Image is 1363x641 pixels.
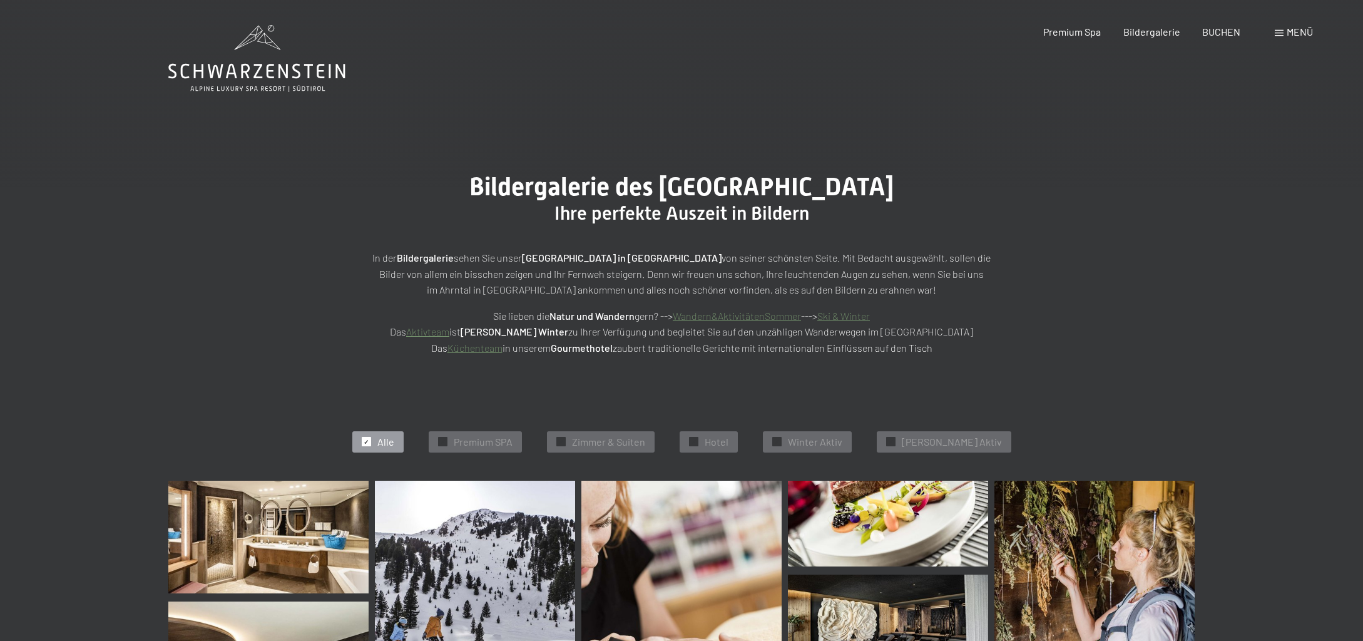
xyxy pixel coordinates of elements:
span: ✓ [558,438,563,446]
strong: Natur und Wandern [549,310,635,322]
span: ✓ [691,438,696,446]
a: Wandern&AktivitätenSommer [673,310,801,322]
p: In der sehen Sie unser von seiner schönsten Seite. Mit Bedacht ausgewählt, sollen die Bilder von ... [369,250,994,298]
a: Ski & Winter [817,310,870,322]
a: Aktivteam [406,326,449,337]
a: Premium Spa [1043,26,1101,38]
a: Küchenteam [447,342,503,354]
span: Winter Aktiv [788,435,842,449]
p: Sie lieben die gern? --> ---> Das ist zu Ihrer Verfügung und begleitet Sie auf den unzähligen Wan... [369,308,994,356]
span: ✓ [364,438,369,446]
strong: [GEOGRAPHIC_DATA] in [GEOGRAPHIC_DATA] [522,252,722,264]
span: Alle [377,435,394,449]
a: BUCHEN [1202,26,1240,38]
strong: Bildergalerie [397,252,454,264]
span: ✓ [774,438,779,446]
span: Ihre perfekte Auszeit in Bildern [554,202,809,224]
span: Hotel [705,435,728,449]
span: ✓ [888,438,893,446]
img: Bildergalerie [168,481,369,593]
img: Bildergalerie [788,481,988,567]
span: Zimmer & Suiten [572,435,645,449]
span: Premium SPA [454,435,513,449]
strong: Gourmethotel [551,342,613,354]
span: [PERSON_NAME] Aktiv [902,435,1002,449]
span: Bildergalerie des [GEOGRAPHIC_DATA] [469,172,894,202]
a: Bildergalerie [1123,26,1180,38]
span: Menü [1287,26,1313,38]
span: ✓ [440,438,445,446]
img: Bildergalerie [994,481,1195,641]
strong: [PERSON_NAME] Winter [461,326,568,337]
